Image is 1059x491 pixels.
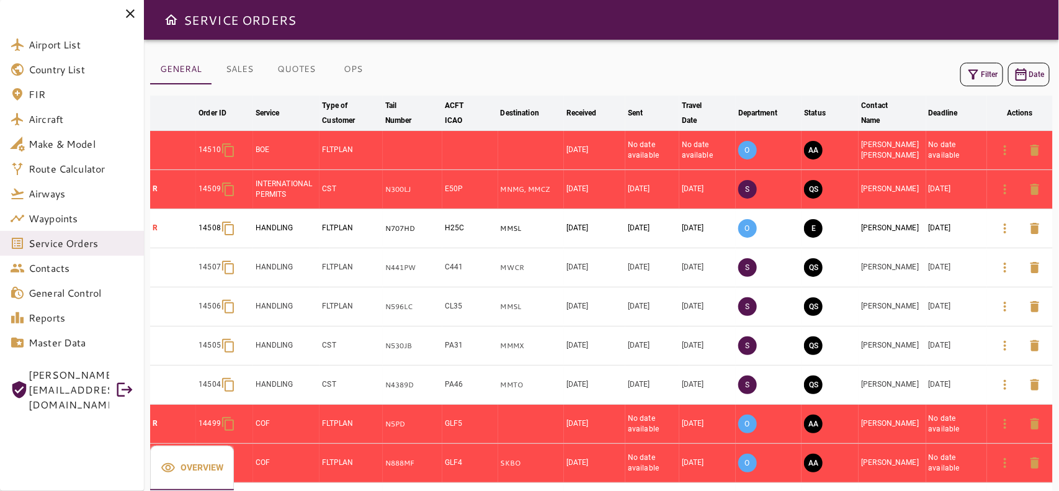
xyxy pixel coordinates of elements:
td: [PERSON_NAME] [859,405,926,444]
td: No date available [679,131,736,170]
td: CST [319,366,382,405]
td: HANDLING [253,209,320,248]
span: Route Calculator [29,161,134,176]
td: No date available [625,444,679,483]
span: FIR [29,87,134,102]
div: basic tabs example [150,446,234,490]
span: Destination [501,106,555,120]
td: E50P [442,170,498,209]
button: AWAITING ASSIGNMENT [804,415,823,433]
td: CST [319,327,382,366]
p: S [738,180,757,199]
p: N596LC [385,302,440,312]
span: Sent [628,106,659,120]
h6: SERVICE ORDERS [184,10,296,30]
p: MMMX [501,341,561,351]
span: Order ID [199,106,243,120]
button: Details [990,448,1020,478]
td: [DATE] [625,248,679,287]
td: [DATE] [564,287,625,327]
button: Delete [1020,135,1050,165]
td: [PERSON_NAME] [859,366,926,405]
button: Details [990,409,1020,439]
p: MMTO [501,380,561,390]
td: CL35 [442,287,498,327]
div: Destination [501,106,539,120]
td: [DATE] [679,366,736,405]
button: Delete [1020,292,1050,322]
button: OPS [325,55,381,84]
div: Tail Number [385,98,424,128]
button: SALES [212,55,267,84]
span: Tail Number [385,98,440,128]
td: [DATE] [679,170,736,209]
p: SKBO [501,458,561,469]
button: Delete [1020,370,1050,400]
p: S [738,297,757,316]
div: Department [738,106,777,120]
button: AWAITING ASSIGNMENT [804,141,823,160]
td: [DATE] [564,170,625,209]
span: [PERSON_NAME][EMAIL_ADDRESS][DOMAIN_NAME] [29,367,109,412]
button: Delete [1020,214,1050,243]
button: EXECUTION [804,219,823,238]
div: Received [566,106,597,120]
p: 14507 [199,262,221,273]
td: No date available [926,444,987,483]
td: [DATE] [926,170,987,209]
td: CST [319,170,382,209]
button: GENERAL [150,55,212,84]
td: FLTPLAN [319,444,382,483]
p: S [738,336,757,355]
p: 14510 [199,145,221,155]
p: N441PW [385,263,440,273]
td: PA46 [442,366,498,405]
button: QUOTE SENT [804,376,823,394]
p: N5PD [385,419,440,430]
td: [DATE] [564,209,625,248]
p: O [738,219,757,238]
td: [DATE] [926,287,987,327]
td: [DATE] [926,366,987,405]
span: Contacts [29,261,134,276]
td: No date available [625,405,679,444]
p: N4389D [385,380,440,390]
td: [DATE] [625,170,679,209]
p: O [738,454,757,472]
td: [PERSON_NAME] [859,444,926,483]
td: [PERSON_NAME] [PERSON_NAME] [859,131,926,170]
p: O [738,415,757,433]
button: Details [990,370,1020,400]
div: Sent [628,106,643,120]
p: S [738,376,757,394]
button: Delete [1020,409,1050,439]
td: [DATE] [679,287,736,327]
td: [DATE] [625,366,679,405]
span: Deadline [929,106,974,120]
td: No date available [926,405,987,444]
td: [DATE] [625,327,679,366]
td: [DATE] [679,405,736,444]
td: COF [253,444,320,483]
span: Airport List [29,37,134,52]
td: FLTPLAN [319,131,382,170]
div: basic tabs example [150,55,381,84]
p: MMSL [501,302,561,312]
button: Filter [960,63,1003,86]
td: [DATE] [564,327,625,366]
td: BOE [253,131,320,170]
p: 14505 [199,340,221,351]
td: [DATE] [926,327,987,366]
button: Overview [150,446,234,490]
td: [DATE] [564,131,625,170]
p: S [738,258,757,277]
td: [PERSON_NAME] [859,287,926,327]
p: MMSL [501,223,561,234]
span: ACFT ICAO [445,98,496,128]
td: [DATE] [564,405,625,444]
td: [PERSON_NAME] [859,327,926,366]
td: H25C [442,209,498,248]
span: Waypoints [29,211,134,226]
span: Status [804,106,842,120]
p: N300LJ [385,184,440,195]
